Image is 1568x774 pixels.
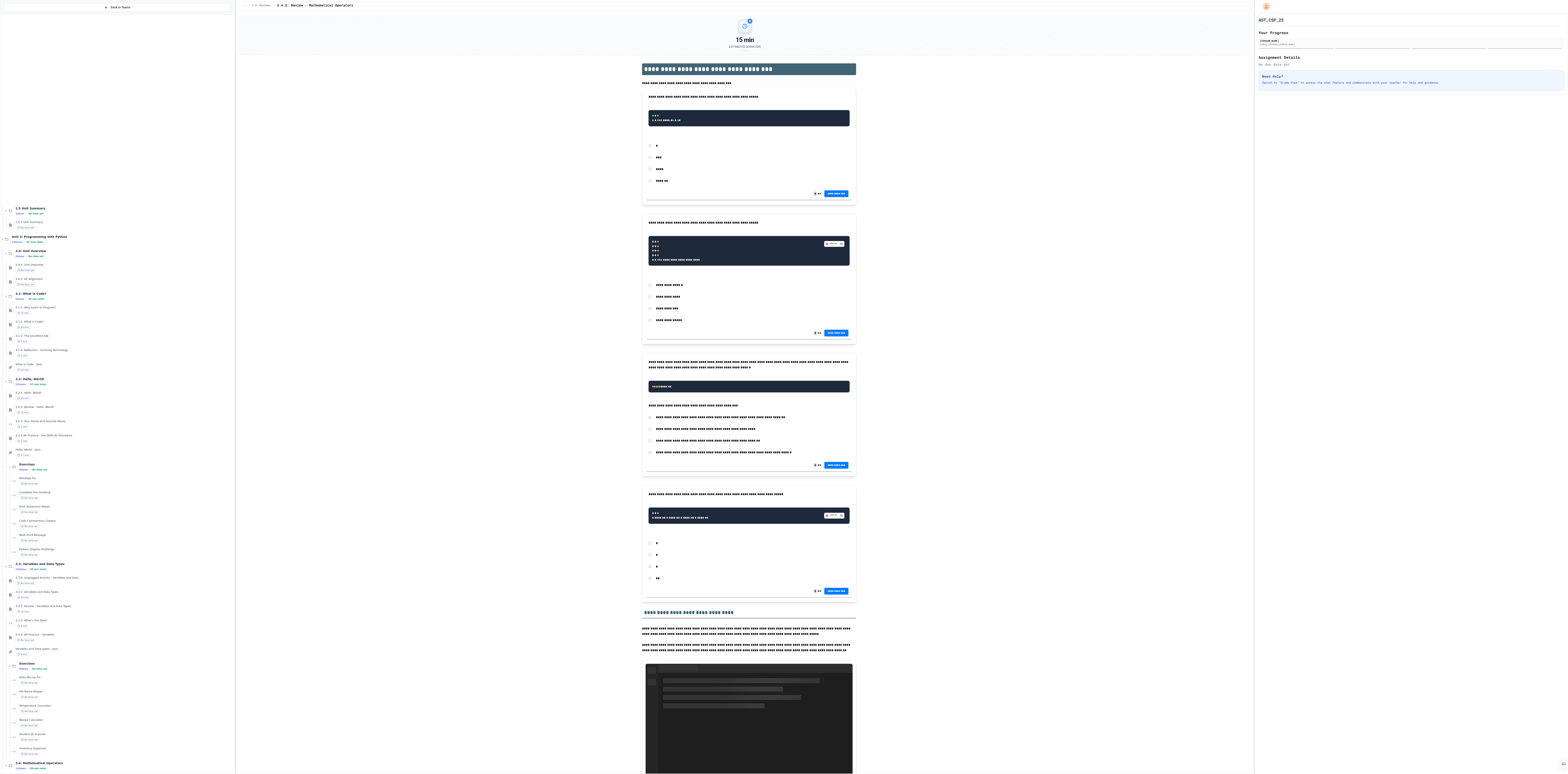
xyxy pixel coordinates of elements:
iframe: chat widget [1533,739,1564,757]
span: No time set [19,539,40,543]
div: 15 min [729,36,761,44]
span: No time set [19,496,40,500]
span: No time set [15,226,36,230]
span: 2.5 Unit Summary [15,206,234,210]
span: 12 items [15,568,26,571]
span: 3.1.1: Why Learn to Program? [15,306,234,309]
span: 6 items [19,468,28,471]
span: Temperature Converter [19,704,234,708]
span: No time set [19,752,40,756]
span: Pet Name Keeper [19,690,234,693]
span: Unit 3: Programming with Python [12,235,234,239]
span: No time set [15,268,36,272]
span: Exercises [19,662,234,665]
span: No time set [19,524,40,528]
span: 39 min total [30,568,46,571]
span: No time set [19,738,40,742]
span: No time set [28,212,43,215]
span: 3.3.3: What's the Type? [15,619,234,622]
span: • [26,255,27,258]
span: 45 min total [28,298,44,300]
div: [PERSON_NAME] [1260,39,1563,43]
span: • [24,240,25,244]
span: 2.5.1 Unit Summary [15,220,234,224]
div: Estimated Duration [729,45,761,49]
span: 3.0.2: AP Alignment [15,277,234,281]
span: No time set [15,283,36,287]
span: 3.3.2: Review - Variables and Data Types [15,605,234,608]
span: No time set [19,695,40,699]
span: 3.2.2: Review - Hello, World! [15,405,234,409]
div: My Account [1258,2,1271,11]
iframe: chat widget [1550,757,1564,770]
span: / [249,4,250,7]
span: Back to Teams [111,5,130,10]
span: 5 min [15,340,29,343]
h1: AST_CSP_25 [1259,17,1284,23]
span: 3.2.4 AP Practice - the DISPLAY Procedure [15,434,234,437]
span: 3.1.3: The JuiceMind IDE [15,334,234,338]
span: 6 items [19,668,28,670]
span: Code Commentary Creator [19,519,234,523]
span: 3.3: Variables and Data Types [15,562,234,566]
span: No time set [19,709,40,713]
span: No time set [19,724,40,728]
span: No time set [28,255,43,258]
span: 3.1.4: Reflection - Evolving Technology [15,349,234,352]
div: No due date set [1259,62,1564,67]
span: 3.3.0: Unplugged Activity - Variables and Data [15,576,234,580]
span: 12 items [15,767,26,770]
span: 5 min [15,624,29,628]
span: Message Fix [19,477,234,480]
span: Student ID Scanner [19,733,234,736]
span: 3.1: What is Code? [15,292,234,296]
span: 15 min [15,311,31,315]
span: What is Code - Quiz [15,363,234,366]
span: 3.4.2: Review - Mathematical Operators [277,3,353,8]
span: No time set [19,553,40,557]
span: 3.2: Hello, World! [15,377,234,381]
span: 5 min [15,439,29,443]
h3: Need Help? [1262,74,1561,79]
span: Print Statement Repair [19,505,234,509]
span: 3.0: Unit Overview [15,249,234,253]
span: No time set [19,681,40,685]
span: 15 min [15,411,31,415]
span: 15 min [15,396,31,400]
span: No time set [32,668,47,670]
span: Variables and Data types - quiz [15,647,234,651]
span: 10 min [15,368,31,372]
div: [EMAIL_ADDRESS][DOMAIN_NAME] [1260,43,1563,46]
span: No time set [15,638,36,642]
span: No time set [19,510,40,514]
span: 3h 57m total [26,241,43,243]
span: Multi-Print Message [19,533,234,537]
span: Complete the Greeting [19,491,234,494]
span: • [30,468,31,471]
span: 49 min total [30,767,46,770]
h2: Assignment Details [1259,54,1564,60]
span: 10 min [15,325,31,329]
button: Back to Teams [4,3,231,12]
span: 5 items [15,298,24,300]
span: 3.2.3: Your Name and Favorite Movie [15,420,234,423]
span: 2 items [15,255,24,258]
span: Data Mix-Up Fix [19,676,234,679]
span: 3.4: Mathematical Operators [15,761,234,765]
span: No time set [19,482,40,486]
span: • [26,212,27,215]
span: Exercises [19,463,234,466]
span: 3.0.1: Unit Overview [15,263,234,267]
span: 17 min [15,453,31,457]
span: Recipe Calculator [19,718,234,722]
span: 3.1.2: What is Code? [15,320,234,324]
span: / [274,4,275,7]
span: • [26,297,27,301]
h2: Your Progress [1259,30,1564,36]
span: 3.4: Mathematical Operators [252,4,272,7]
span: 10 min [15,596,31,600]
span: No time set [32,468,47,471]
